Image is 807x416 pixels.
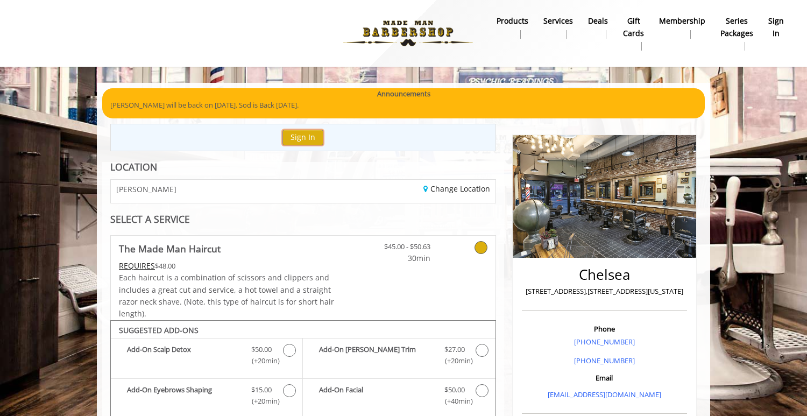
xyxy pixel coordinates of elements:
[308,344,490,369] label: Add-On Beard Trim
[536,13,581,41] a: ServicesServices
[282,130,323,145] button: Sign In
[127,384,240,407] b: Add-On Eyebrows Shaping
[251,344,272,355] span: $50.00
[119,272,334,319] span: Each haircut is a combination of scissors and clippers and includes a great cut and service, a ho...
[116,344,297,369] label: Add-On Scalp Detox
[116,384,297,410] label: Add-On Eyebrows Shaping
[444,344,465,355] span: $27.00
[761,13,791,41] a: sign insign in
[525,325,684,333] h3: Phone
[319,384,433,407] b: Add-On Facial
[574,356,635,365] a: [PHONE_NUMBER]
[308,384,490,410] label: Add-On Facial
[438,396,470,407] span: (+40min )
[110,160,157,173] b: LOCATION
[581,13,615,41] a: DealsDeals
[659,15,705,27] b: Membership
[127,344,240,366] b: Add-On Scalp Detox
[525,267,684,283] h2: Chelsea
[444,384,465,396] span: $50.00
[246,355,278,366] span: (+20min )
[720,15,753,39] b: Series packages
[768,15,784,39] b: sign in
[438,355,470,366] span: (+20min )
[713,13,761,53] a: Series packagesSeries packages
[525,286,684,297] p: [STREET_ADDRESS],[STREET_ADDRESS][US_STATE]
[615,13,652,53] a: Gift cardsgift cards
[251,384,272,396] span: $15.00
[423,184,490,194] a: Change Location
[525,374,684,382] h3: Email
[588,15,608,27] b: Deals
[543,15,573,27] b: Services
[367,236,430,264] a: $45.00 - $50.63
[110,100,697,111] p: [PERSON_NAME] will be back on [DATE]. Sod is Back [DATE].
[246,396,278,407] span: (+20min )
[319,344,433,366] b: Add-On [PERSON_NAME] Trim
[367,252,430,264] span: 30min
[119,260,155,271] span: This service needs some Advance to be paid before we block your appointment
[119,260,335,272] div: $48.00
[119,241,221,256] b: The Made Man Haircut
[623,15,644,39] b: gift cards
[497,15,528,27] b: products
[489,13,536,41] a: Productsproducts
[652,13,713,41] a: MembershipMembership
[548,390,661,399] a: [EMAIL_ADDRESS][DOMAIN_NAME]
[377,88,430,100] b: Announcements
[110,214,496,224] div: SELECT A SERVICE
[116,185,176,193] span: [PERSON_NAME]
[574,337,635,347] a: [PHONE_NUMBER]
[119,325,199,335] b: SUGGESTED ADD-ONS
[334,4,482,63] img: Made Man Barbershop logo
